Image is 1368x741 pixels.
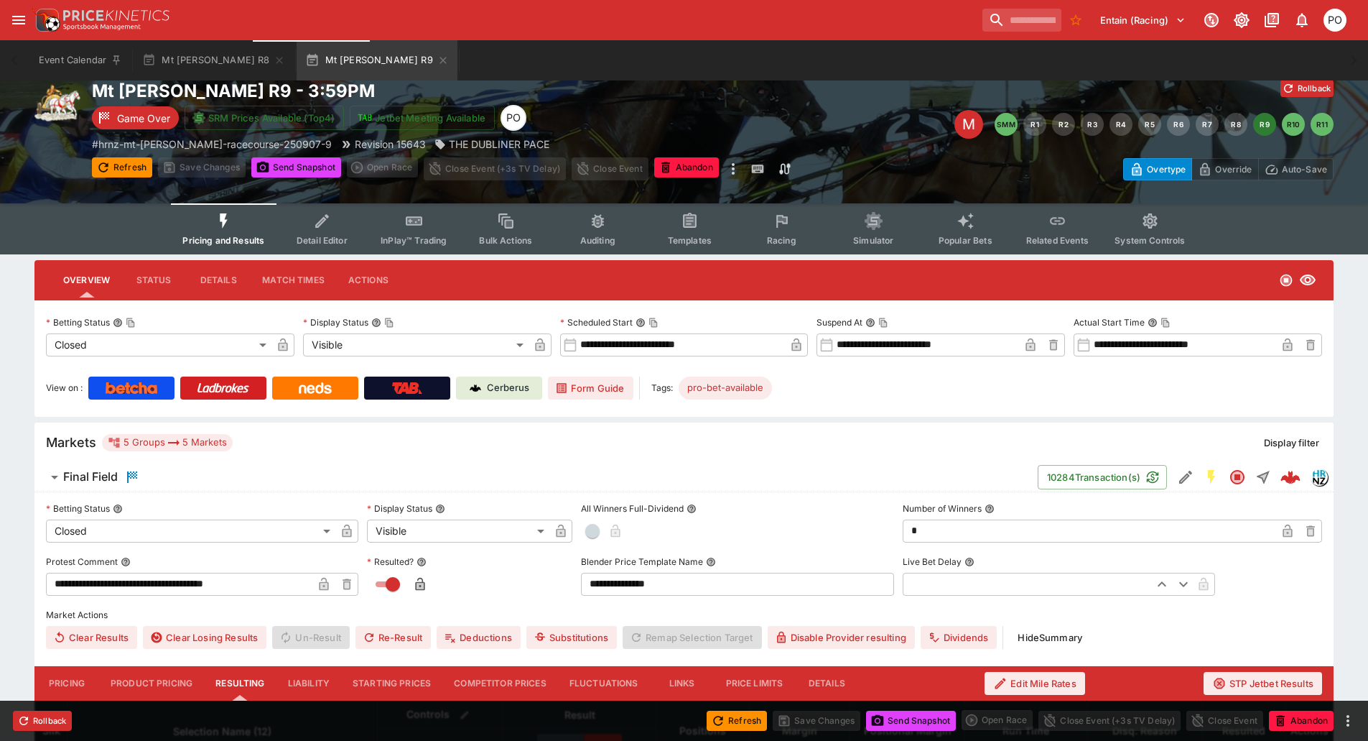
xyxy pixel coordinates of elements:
button: Refresh [92,157,152,178]
button: Details [794,666,859,701]
span: InPlay™ Trading [381,235,447,246]
button: Resulting [204,666,276,701]
svg: Closed [1279,273,1293,287]
span: Auditing [580,235,615,246]
button: Send Snapshot [866,711,956,731]
button: Number of Winners [985,504,995,514]
p: Copy To Clipboard [92,137,332,152]
img: Sportsbook Management [63,24,141,30]
button: Display Status [435,504,445,514]
button: Event Calendar [30,40,131,80]
p: Live Bet Delay [903,556,962,568]
div: 5 Groups 5 Markets [108,434,227,451]
button: SGM Enabled [1199,464,1224,490]
p: Game Over [117,111,170,126]
span: Related Events [1026,235,1089,246]
p: Blender Price Template Name [581,556,703,568]
h2: Copy To Clipboard [92,80,713,102]
div: Closed [46,520,335,543]
span: Racing [767,235,796,246]
button: SRM Prices Available (Top4) [185,106,344,130]
button: R10 [1282,113,1305,136]
button: Select Tenant [1092,9,1194,32]
p: All Winners Full-Dividend [581,502,684,515]
h5: Markets [46,434,96,451]
button: Actual Start TimeCopy To Clipboard [1148,318,1158,328]
button: Scheduled StartCopy To Clipboard [636,318,646,328]
button: Closed [1224,464,1250,490]
button: Display filter [1255,431,1328,454]
img: hrnz [1311,469,1327,485]
button: Toggle light/dark mode [1229,7,1255,33]
button: Re-Result [355,626,431,649]
nav: pagination navigation [995,113,1334,136]
button: Documentation [1259,7,1285,33]
img: Betcha [106,382,157,394]
span: Un-Result [272,626,349,649]
button: R7 [1196,113,1219,136]
button: Product Pricing [99,666,204,701]
img: PriceKinetics Logo [32,6,60,34]
span: Mark an event as closed and abandoned. [654,160,719,174]
button: Copy To Clipboard [1160,318,1171,328]
span: Popular Bets [939,235,992,246]
button: Copy To Clipboard [878,318,888,328]
h6: Final Field [63,469,118,484]
p: Display Status [367,502,432,515]
div: Philip OConnor [1323,9,1346,32]
p: Actual Start Time [1074,316,1145,328]
button: R2 [1052,113,1075,136]
button: SMM [995,113,1018,136]
div: Edit Meeting [954,110,983,139]
button: Fluctuations [558,666,650,701]
div: Event type filters [171,203,1196,254]
p: Suspend At [816,316,862,328]
div: hrnz [1311,469,1328,486]
button: Betting StatusCopy To Clipboard [113,318,123,328]
a: e8e4df81-facb-483b-b955-dcb795644ae9 [1276,463,1305,492]
button: Edit Detail [1173,464,1199,490]
div: Start From [1123,158,1334,180]
button: Dividends [921,626,997,649]
div: e8e4df81-facb-483b-b955-dcb795644ae9 [1280,467,1300,487]
button: Match Times [251,263,336,298]
button: Details [186,263,251,298]
label: Tags: [651,377,673,400]
button: Edit Mile Rates [985,672,1084,695]
p: Resulted? [367,556,414,568]
button: Auto-Save [1258,158,1334,180]
span: Templates [668,235,712,246]
button: Disable Provider resulting [768,626,915,649]
button: Jetbet Meeting Available [350,106,495,130]
div: split button [347,157,418,178]
button: R1 [1023,113,1046,136]
p: Revision 15643 [355,137,426,152]
button: R6 [1167,113,1190,136]
img: Cerberus [470,382,481,394]
button: open drawer [6,7,32,33]
button: Blender Price Template Name [706,557,716,567]
button: Abandon [654,157,719,178]
button: Starting Prices [341,666,442,701]
button: R4 [1109,113,1132,136]
div: Visible [367,520,549,543]
button: HideSummary [1009,626,1091,649]
button: more [725,157,742,180]
button: Copy To Clipboard [384,318,394,328]
svg: Visible [1299,272,1316,289]
span: pro-bet-available [679,381,772,395]
p: Betting Status [46,502,110,515]
button: Rollback [1280,80,1334,97]
button: R5 [1138,113,1161,136]
button: Resulted? [417,557,427,567]
button: Status [121,263,186,298]
img: Ladbrokes [197,382,249,394]
img: logo-cerberus--red.svg [1280,467,1300,487]
p: Betting Status [46,316,110,328]
input: search [982,9,1061,32]
button: 10284Transaction(s) [1038,465,1167,489]
label: Market Actions [46,604,1322,626]
div: split button [962,710,1033,730]
button: Display StatusCopy To Clipboard [371,318,381,328]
